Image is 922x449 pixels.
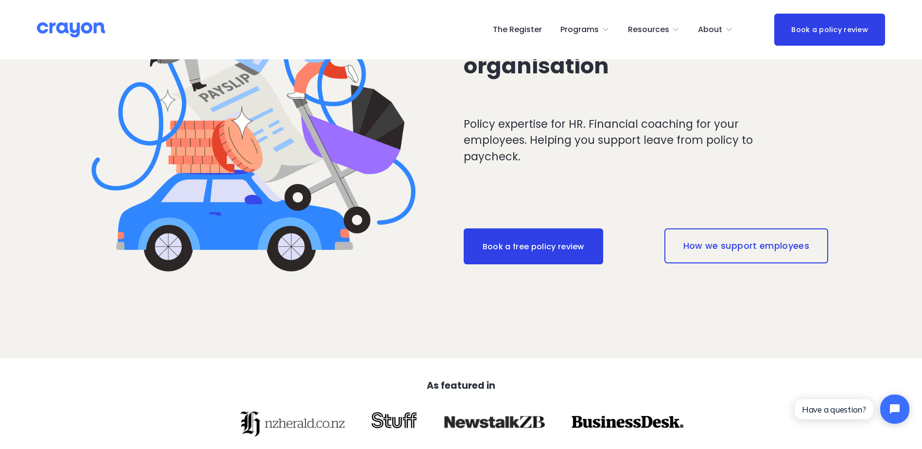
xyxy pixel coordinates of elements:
span: About [698,23,722,37]
a: folder dropdown [628,22,680,37]
a: folder dropdown [698,22,733,37]
a: folder dropdown [560,22,609,37]
a: The Register [493,22,542,37]
a: Book a policy review [774,14,885,45]
strong: As featured in [427,379,495,392]
span: Programs [560,23,599,37]
span: Resources [628,23,669,37]
p: Policy expertise for HR. Financial coaching for your employees. Helping you support leave from po... [464,116,793,165]
iframe: Tidio Chat [786,386,918,432]
img: Crayon [37,21,105,38]
a: How we support employees [664,228,828,263]
a: Book a free policy review [464,228,603,264]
